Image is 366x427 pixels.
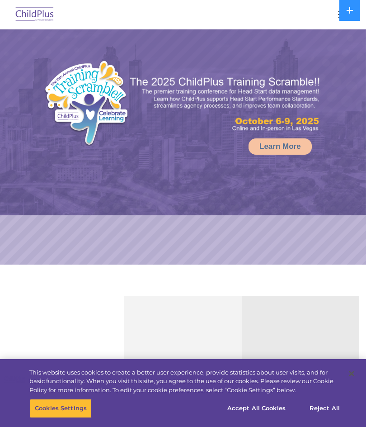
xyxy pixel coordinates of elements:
[29,368,341,395] div: This website uses cookies to create a better user experience, provide statistics about user visit...
[222,399,291,418] button: Accept All Cookies
[249,138,312,155] a: Learn More
[30,399,92,418] button: Cookies Settings
[14,4,56,25] img: ChildPlus by Procare Solutions
[342,364,361,384] button: Close
[296,399,353,418] button: Reject All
